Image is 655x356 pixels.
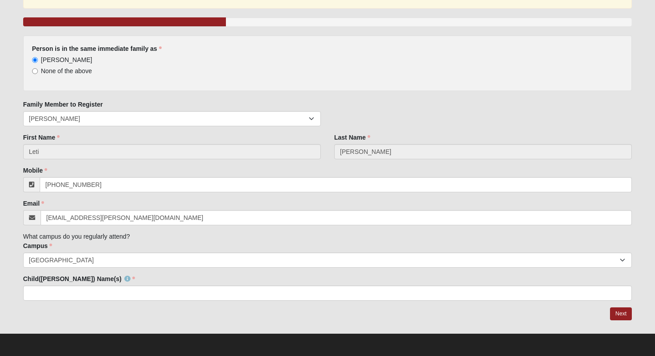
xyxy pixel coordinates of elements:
[32,68,38,74] input: None of the above
[334,133,370,142] label: Last Name
[23,274,135,283] label: Child([PERSON_NAME]) Name(s)
[23,166,47,175] label: Mobile
[32,44,162,53] label: Person is in the same immediate family as
[23,241,52,250] label: Campus
[610,307,632,320] a: Next
[23,35,632,301] div: What campus do you regularly attend?
[23,100,103,109] label: Family Member to Register
[23,133,60,142] label: First Name
[32,57,38,63] input: [PERSON_NAME]
[41,56,92,63] span: [PERSON_NAME]
[41,67,92,75] span: None of the above
[23,199,44,208] label: Email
